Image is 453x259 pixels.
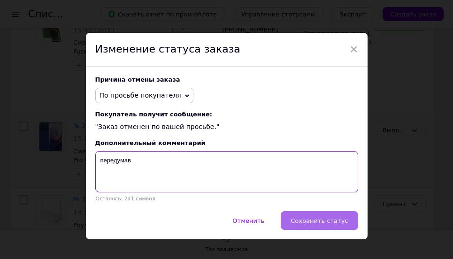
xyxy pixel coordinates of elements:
div: Изменение статуса заказа [86,33,368,67]
div: Причина отмены заказа [95,76,358,83]
div: "Заказ отменен по вашей просьбе." [95,111,358,132]
textarea: передумав [95,151,358,192]
button: Отменить [223,211,274,230]
div: Дополнительный комментарий [95,139,358,146]
span: Отменить [232,217,264,224]
span: Покупатель получит сообщение: [95,111,358,118]
button: Сохранить статус [281,211,358,230]
span: По просьбе покупателя [100,91,181,99]
p: Осталось: 241 символ [95,196,358,202]
span: × [350,41,358,57]
span: Сохранить статус [291,217,348,224]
